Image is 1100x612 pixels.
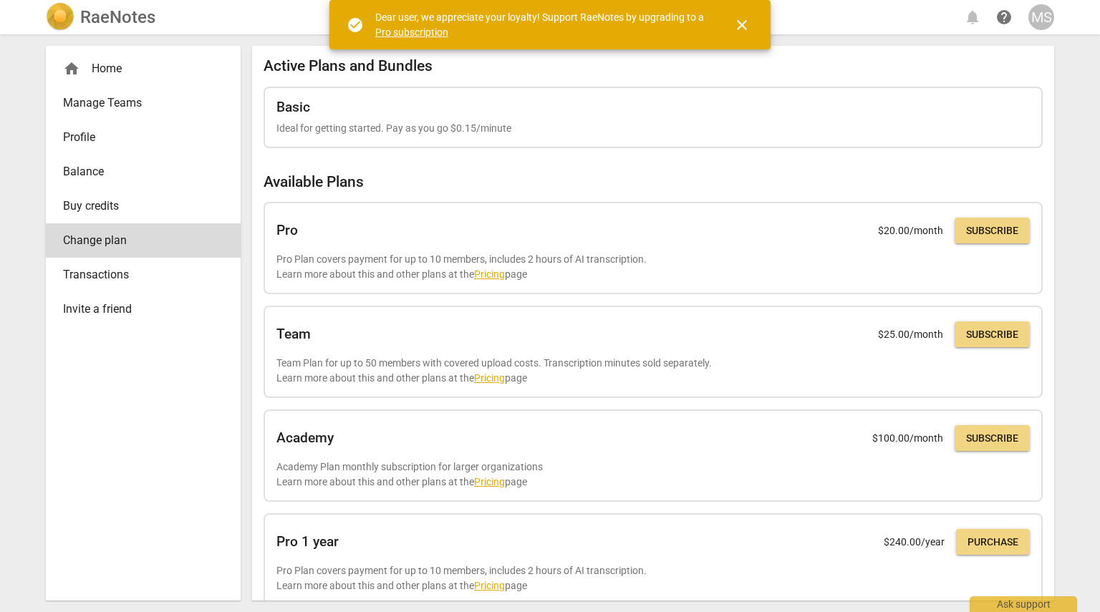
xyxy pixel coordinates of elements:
p: $ 100.00 /month [872,431,943,446]
a: Pro subscription [375,26,448,38]
a: LogoRaeNotes [46,3,155,31]
span: Subscribe [966,328,1018,342]
p: Academy Plan monthly subscription for larger organizations Learn more about this and other plans ... [276,460,1030,489]
span: Transactions [63,266,212,283]
span: Profile [63,129,212,146]
h2: RaeNotes [80,7,155,27]
p: $ 25.00 /month [878,327,943,342]
h2: Pro 1 year [276,534,339,550]
p: $ 20.00 /month [878,223,943,238]
span: close [733,16,751,34]
h2: Available Plans [264,173,1043,191]
a: Manage Teams [46,86,241,120]
button: Subscribe [955,321,1030,347]
h2: Basic [276,99,310,115]
a: Pricing [474,476,505,487]
a: Profile [46,120,241,155]
a: Change plan [46,223,241,258]
h2: Pro [276,223,298,238]
button: Subscribe [955,425,1030,451]
span: Change plan [63,232,212,249]
a: Help [991,4,1017,30]
img: Logo [46,3,74,31]
p: Pro Plan covers payment for up to 10 members, includes 2 hours of AI transcription. Learn more ab... [276,252,1030,281]
a: Pricing [474,580,505,591]
button: Close [725,8,759,42]
h2: Active Plans and Bundles [264,57,1043,75]
span: check_circle [347,16,364,34]
span: Balance [63,163,212,180]
div: Home [63,60,212,77]
a: Invite a friend [46,292,241,326]
p: $ 240.00 /year [884,535,945,550]
span: home [63,60,80,77]
p: Pro Plan covers payment for up to 10 members, includes 2 hours of AI transcription. Learn more ab... [276,563,1030,593]
a: Transactions [46,258,241,292]
a: Balance [46,155,241,189]
div: Dear user, we appreciate your loyalty! Support RaeNotes by upgrading to a [375,10,708,39]
div: Home [46,52,241,86]
span: help [995,9,1013,26]
span: Subscribe [966,224,1018,238]
p: Team Plan for up to 50 members with covered upload costs. Transcription minutes sold separately. ... [276,356,1030,385]
span: Subscribe [966,432,1018,446]
a: Pricing [474,372,505,384]
button: Subscribe [955,218,1030,243]
button: MS [1028,4,1054,30]
p: Ideal for getting started. Pay as you go $0.15/minute [276,121,1030,136]
button: Purchase [956,529,1030,555]
h2: Academy [276,430,334,446]
span: Invite a friend [63,301,212,318]
span: Manage Teams [63,94,212,112]
h2: Team [276,326,311,342]
a: Pricing [474,268,505,280]
span: Purchase [968,535,1018,550]
a: Buy credits [46,189,241,223]
div: Ask support [970,596,1077,612]
span: Buy credits [63,198,212,215]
